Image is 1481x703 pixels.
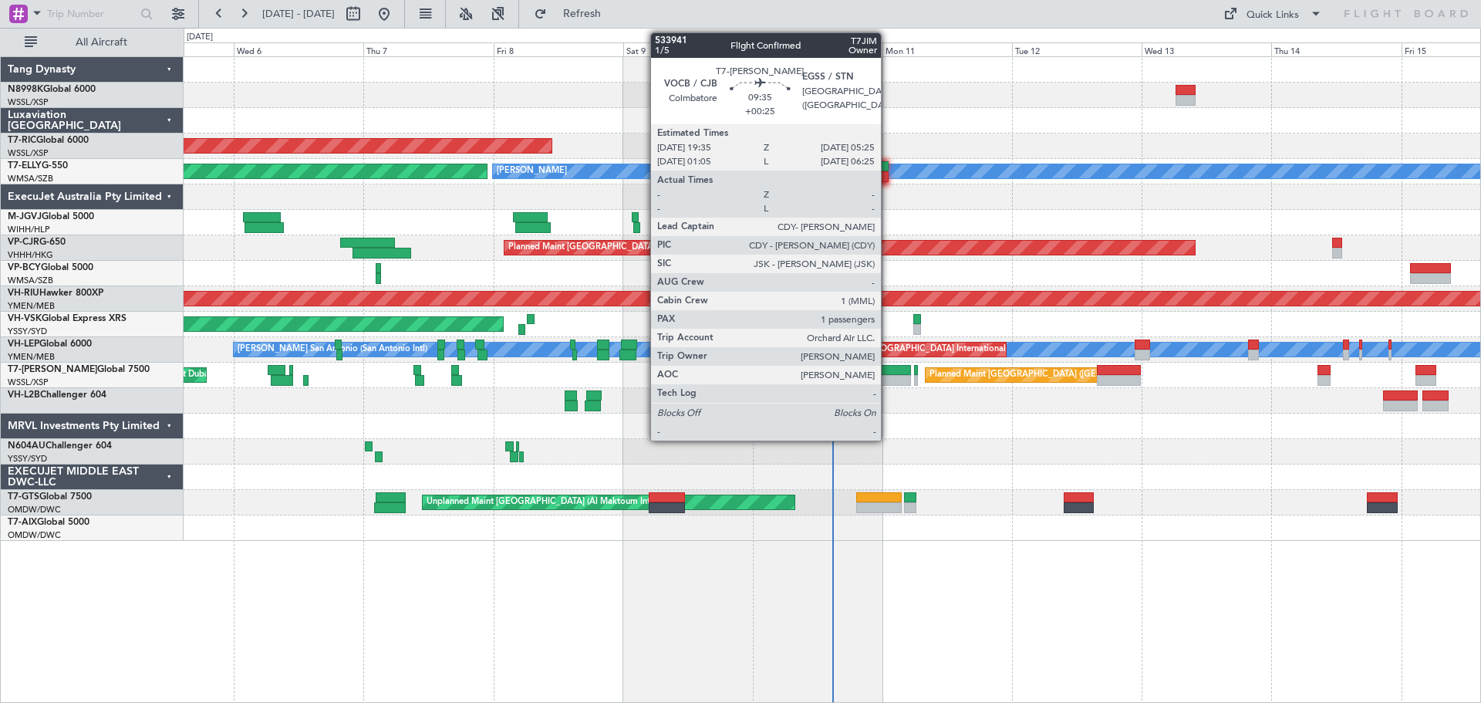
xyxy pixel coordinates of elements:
button: Refresh [527,2,619,26]
div: Quick Links [1247,8,1299,23]
a: YSSY/SYD [8,326,47,337]
a: VP-BCYGlobal 5000 [8,263,93,272]
span: VH-VSK [8,314,42,323]
input: Trip Number [47,2,136,25]
div: Planned Maint [GEOGRAPHIC_DATA] ([GEOGRAPHIC_DATA] International) [714,338,1008,361]
a: WSSL/XSP [8,147,49,159]
span: T7-RIC [8,136,36,145]
a: T7-[PERSON_NAME]Global 7500 [8,365,150,374]
span: VP-CJR [8,238,39,247]
a: WMSA/SZB [8,275,53,286]
a: T7-GTSGlobal 7500 [8,492,92,502]
span: T7-GTS [8,492,39,502]
div: Mon 11 [882,42,1012,56]
div: Thu 7 [363,42,493,56]
div: Planned Maint [GEOGRAPHIC_DATA] ([GEOGRAPHIC_DATA] Intl) [508,236,766,259]
div: [DATE] [187,31,213,44]
a: WSSL/XSP [8,377,49,388]
span: VH-RIU [8,289,39,298]
div: Thu 14 [1271,42,1401,56]
span: T7-ELLY [8,161,42,171]
a: T7-ELLYG-550 [8,161,68,171]
span: N8998K [8,85,43,94]
div: Planned Maint [GEOGRAPHIC_DATA] ([GEOGRAPHIC_DATA]) [929,363,1172,387]
a: T7-RICGlobal 6000 [8,136,89,145]
div: [PERSON_NAME] [497,160,567,183]
a: VH-L2BChallenger 604 [8,390,106,400]
button: Quick Links [1216,2,1330,26]
a: YMEN/MEB [8,351,55,363]
a: VH-RIUHawker 800XP [8,289,103,298]
div: Wed 13 [1142,42,1271,56]
a: WIHH/HLP [8,224,50,235]
span: Refresh [550,8,615,19]
a: OMDW/DWC [8,529,61,541]
a: M-JGVJGlobal 5000 [8,212,94,221]
a: VHHH/HKG [8,249,53,261]
div: [PERSON_NAME] San Antonio (San Antonio Intl) [238,338,427,361]
span: All Aircraft [40,37,163,48]
span: N604AU [8,441,46,451]
div: Planned Maint Dubai (Al Maktoum Intl) [130,363,282,387]
a: VH-LEPGlobal 6000 [8,340,92,349]
a: YMEN/MEB [8,300,55,312]
a: T7-AIXGlobal 5000 [8,518,89,527]
a: N604AUChallenger 604 [8,441,112,451]
button: All Aircraft [17,30,167,55]
div: Wed 6 [234,42,363,56]
div: Fri 8 [494,42,623,56]
a: WMSA/SZB [8,173,53,184]
a: N8998KGlobal 6000 [8,85,96,94]
span: T7-[PERSON_NAME] [8,365,97,374]
a: YSSY/SYD [8,453,47,465]
div: Sat 9 [623,42,753,56]
div: Sun 10 [753,42,882,56]
a: OMDW/DWC [8,504,61,515]
a: WSSL/XSP [8,96,49,108]
a: VP-CJRG-650 [8,238,66,247]
a: VH-VSKGlobal Express XRS [8,314,127,323]
div: Tue 12 [1012,42,1142,56]
span: VH-LEP [8,340,39,349]
span: VP-BCY [8,263,41,272]
span: M-JGVJ [8,212,42,221]
span: [DATE] - [DATE] [262,7,335,21]
div: Unplanned Maint [GEOGRAPHIC_DATA] (Al Maktoum Intl) [427,491,655,514]
span: VH-L2B [8,390,40,400]
span: T7-AIX [8,518,37,527]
